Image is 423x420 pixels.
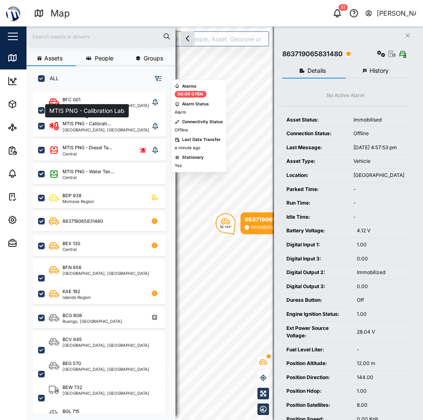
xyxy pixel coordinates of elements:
span: History [370,68,389,74]
div: [GEOGRAPHIC_DATA] [353,172,404,179]
div: 4.12 V [357,227,404,235]
input: Search by People, Asset, Geozone or Place [145,31,269,46]
div: Position Altitude: [286,360,348,367]
div: No Active Alarm [327,92,365,100]
div: Position Satellites: [286,401,348,409]
div: Asset Type: [286,157,345,165]
div: BEX 130 [62,240,80,247]
div: Digital Output 3: [286,283,348,291]
div: - [353,186,404,193]
div: Battery Voltage: [286,227,348,235]
div: MTIS PNG - Water Tan... [62,168,114,175]
div: Asset Status: [286,116,345,124]
div: BCV 645 [62,336,82,343]
div: Location: [286,172,345,179]
div: Position Hdop: [286,387,348,395]
div: Position Direction: [286,374,348,382]
div: Door Open [178,91,203,98]
div: Dashboard [22,76,59,86]
span: Groups [144,55,163,61]
div: 12.00 m [357,360,404,367]
div: Sites [22,123,41,132]
div: Map [22,53,40,62]
div: 8.00 [357,401,404,409]
div: Immobilized [357,269,404,277]
span: Details [308,68,326,74]
div: BFN 856 [62,264,82,271]
div: Ruango, [GEOGRAPHIC_DATA] [62,319,122,323]
div: Last Message: [286,144,345,152]
div: Assets [22,100,47,109]
div: [GEOGRAPHIC_DATA], [GEOGRAPHIC_DATA] [62,271,149,275]
div: [DATE] 4:57:53 pm [353,144,404,152]
div: Islands Region [62,295,91,299]
div: Digital Input 3: [286,255,348,263]
canvas: Map [26,26,423,420]
div: 1.00 [357,387,404,395]
button: [PERSON_NAME] [365,7,416,19]
div: Engine Ignition Status: [286,310,348,318]
span: Assets [44,55,62,61]
div: Digital Input 1: [286,241,348,249]
div: Immobilised [353,116,404,124]
div: 144.00 [357,374,404,382]
div: BEG 570 [62,360,81,367]
div: [GEOGRAPHIC_DATA], [GEOGRAPHIC_DATA] [62,343,149,347]
div: Alarms [182,83,197,90]
div: - [353,213,404,221]
div: Map marker [216,212,301,234]
div: [GEOGRAPHIC_DATA], [GEOGRAPHIC_DATA] [62,103,149,107]
div: MTIS PNG - Diesel Ta... [62,144,112,151]
img: Main Logo [4,4,22,22]
span: People [95,55,113,61]
div: Vehicle [353,157,404,165]
div: 863719065831480 [245,215,297,224]
input: Search assets or drivers [31,30,171,43]
div: MTIS PNG - Calibrati... [62,120,111,127]
div: grid [33,88,175,413]
div: - [357,346,404,354]
div: Central [62,247,80,251]
div: Reports [22,146,50,155]
div: SE 144° [220,225,232,229]
div: Offline [353,130,404,138]
div: BGL 715 [62,408,79,415]
div: Fuel Level Liter: [286,346,348,354]
div: BEW 732 [62,384,82,391]
div: 0.00 [357,283,404,291]
div: Off [357,296,404,304]
div: Tasks [22,192,44,201]
div: Digital Output 2: [286,269,348,277]
div: Idle Time: [286,213,345,221]
div: 51 [339,4,348,11]
div: Momase Region [62,199,94,203]
div: Parked Time: [286,186,345,193]
div: [GEOGRAPHIC_DATA], [GEOGRAPHIC_DATA] [62,367,149,371]
div: [GEOGRAPHIC_DATA], [GEOGRAPHIC_DATA] [62,128,149,132]
div: Map [50,6,70,21]
div: Ext Power Source Voltage: [286,325,348,340]
div: KAE 192 [62,288,80,295]
div: [PERSON_NAME] [377,8,416,19]
div: 863719065831480 [62,218,103,225]
div: Run Time: [286,199,345,207]
div: Immobilised [251,224,279,231]
div: 1.00 [357,310,404,318]
div: 1.00 [357,241,404,249]
div: BDP 938 [62,192,82,199]
div: Central [62,175,114,179]
div: Duress Button: [286,296,348,304]
div: - [353,199,404,207]
div: Admin [22,239,46,248]
div: 28.04 V [357,328,404,336]
div: Alarms [22,169,47,178]
div: [GEOGRAPHIC_DATA], [GEOGRAPHIC_DATA] [62,391,149,395]
div: 863719065831480 [282,49,343,59]
div: BCG 808 [62,312,82,319]
div: BFC 001 [62,96,80,103]
div: Connection Status: [286,130,345,138]
div: 0.00 [357,255,404,263]
label: ALL [45,75,59,82]
div: Settings [22,215,51,224]
div: Central [62,152,112,156]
